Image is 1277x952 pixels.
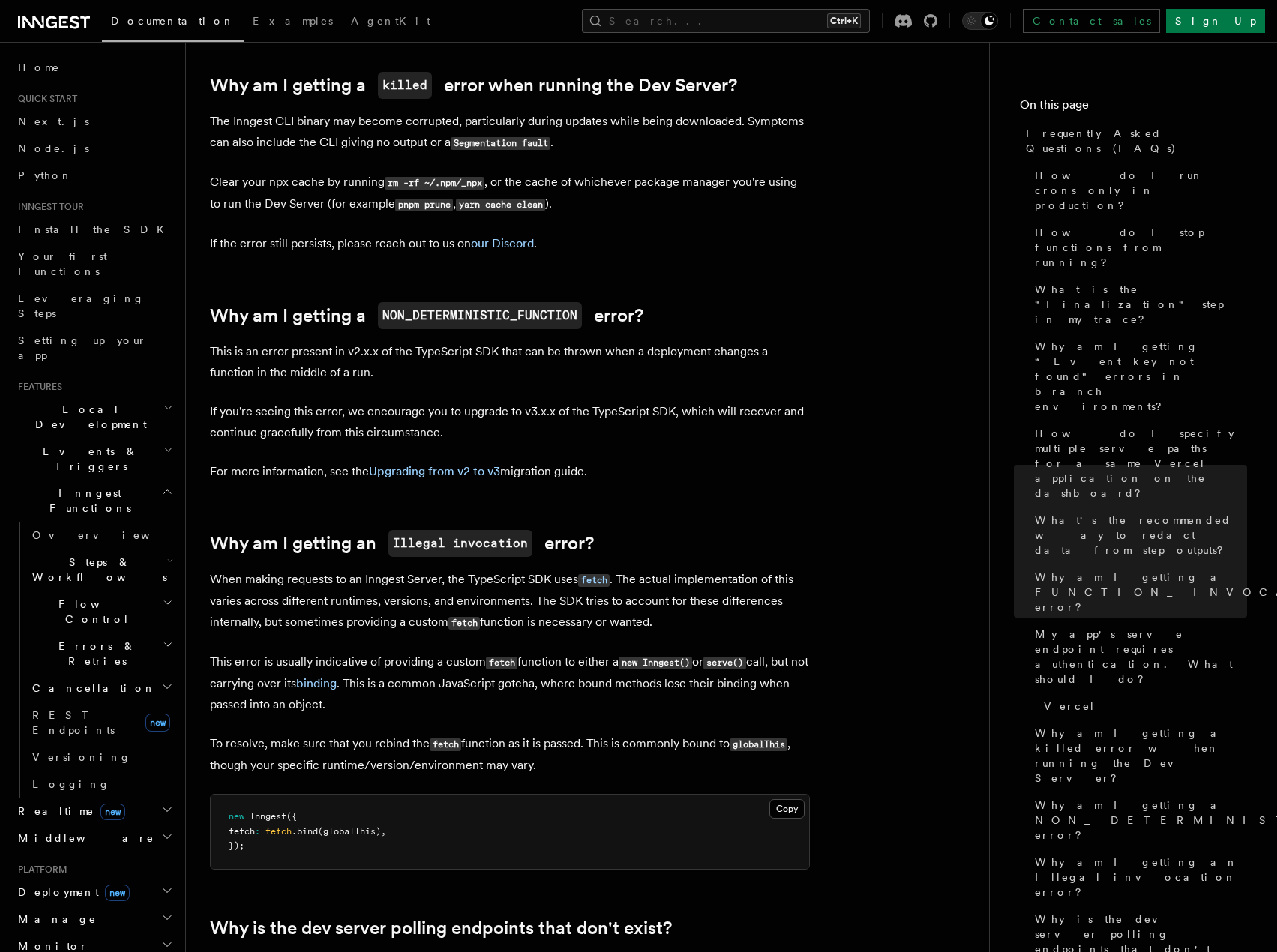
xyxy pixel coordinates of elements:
[1029,849,1247,906] a: Why am I getting an Illegal invocation error?
[296,676,337,690] a: binding
[265,826,292,837] span: fetch
[1035,426,1247,501] span: How do I specify multiple serve paths for a same Vercel application on the dashboard?
[12,444,163,474] span: Events & Triggers
[26,639,163,669] span: Errors & Retries
[378,302,582,329] code: NON_DETERMINISTIC_FUNCTION
[448,617,480,630] code: fetch
[229,826,255,837] span: fetch
[1035,282,1247,327] span: What is the "Finalization" step in my trace?
[244,4,342,40] a: Examples
[292,826,318,837] span: .bind
[378,72,432,99] code: killed
[210,569,810,633] p: When making requests to an Inngest Server, the TypeScript SDK uses . The actual implementation of...
[26,555,167,585] span: Steps & Workflows
[12,864,67,876] span: Platform
[12,108,176,135] a: Next.js
[1029,621,1247,693] a: My app's serve endpoint requires authentication. What should I do?
[26,522,176,549] a: Overview
[12,480,176,522] button: Inngest Functions
[730,738,787,751] code: globalThis
[26,675,176,702] button: Cancellation
[1023,9,1160,33] a: Contact sales
[381,826,386,837] span: ,
[1035,855,1247,900] span: Why am I getting an Illegal invocation error?
[26,549,176,591] button: Steps & Workflows
[18,334,147,361] span: Setting up your app
[12,402,163,432] span: Local Development
[102,4,244,42] a: Documentation
[12,804,125,819] span: Realtime
[1038,693,1247,720] a: Vercel
[12,285,176,327] a: Leveraging Steps
[430,738,461,751] code: fetch
[210,733,810,776] p: To resolve, make sure that you rebind the function as it is passed. This is commonly bound to , t...
[210,233,810,254] p: If the error still persists, please reach out to us on .
[32,709,115,736] span: REST Endpoints
[26,597,163,627] span: Flow Control
[105,885,130,901] span: new
[1035,168,1247,213] span: How do I run crons only in production?
[111,15,235,27] span: Documentation
[1029,162,1247,219] a: How do I run crons only in production?
[26,681,156,696] span: Cancellation
[395,199,453,211] code: pnpm prune
[145,714,170,732] span: new
[12,54,176,81] a: Home
[12,885,130,900] span: Deployment
[253,15,333,27] span: Examples
[1029,720,1247,792] a: Why am I getting a killed error when running the Dev Server?
[18,115,89,127] span: Next.js
[1035,339,1247,414] span: Why am I getting “Event key not found" errors in branch environments?
[12,201,84,213] span: Inngest tour
[471,236,534,250] a: our Discord
[100,804,125,820] span: new
[32,778,110,790] span: Logging
[12,879,176,906] button: Deploymentnew
[1026,126,1247,156] span: Frequently Asked Questions (FAQs)
[342,4,439,40] a: AgentKit
[1029,420,1247,507] a: How do I specify multiple serve paths for a same Vercel application on the dashboard?
[26,633,176,675] button: Errors & Retries
[32,529,187,541] span: Overview
[18,169,73,181] span: Python
[210,651,810,715] p: This error is usually indicative of providing a custom function to either a or call, but not carr...
[12,381,62,393] span: Features
[12,243,176,285] a: Your first Functions
[962,12,998,30] button: Toggle dark mode
[578,574,610,587] code: fetch
[456,199,545,211] code: yarn cache clean
[12,831,154,846] span: Middleware
[12,327,176,369] a: Setting up your app
[26,591,176,633] button: Flow Control
[210,461,810,482] p: For more information, see the migration guide.
[1020,96,1247,120] h4: On this page
[12,486,162,516] span: Inngest Functions
[210,111,810,154] p: The Inngest CLI binary may become corrupted, particularly during updates while being downloaded. ...
[18,142,89,154] span: Node.js
[26,702,176,744] a: REST Endpointsnew
[210,172,810,215] p: Clear your npx cache by running , or the cache of whichever package manager you're using to run t...
[1029,219,1247,276] a: How do I stop functions from running?
[486,657,517,669] code: fetch
[12,906,176,933] button: Manage
[12,162,176,189] a: Python
[388,530,532,557] code: Illegal invocation
[12,216,176,243] a: Install the SDK
[1035,513,1247,558] span: What's the recommended way to redact data from step outputs?
[827,13,861,28] kbd: Ctrl+K
[18,60,60,75] span: Home
[210,530,594,557] a: Why am I getting anIllegal invocationerror?
[12,93,77,105] span: Quick start
[12,912,97,927] span: Manage
[229,811,244,822] span: new
[703,657,745,669] code: serve()
[1029,333,1247,420] a: Why am I getting “Event key not found" errors in branch environments?
[351,15,430,27] span: AgentKit
[1029,507,1247,564] a: What's the recommended way to redact data from step outputs?
[578,572,610,586] a: fetch
[1044,699,1096,714] span: Vercel
[1029,792,1247,849] a: Why am I getting a NON_DETERMINISTIC_FUNCTION error?
[250,811,286,822] span: Inngest
[18,292,145,319] span: Leveraging Steps
[1029,564,1247,621] a: Why am I getting a FUNCTION_INVOCATION_TIMEOUT error?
